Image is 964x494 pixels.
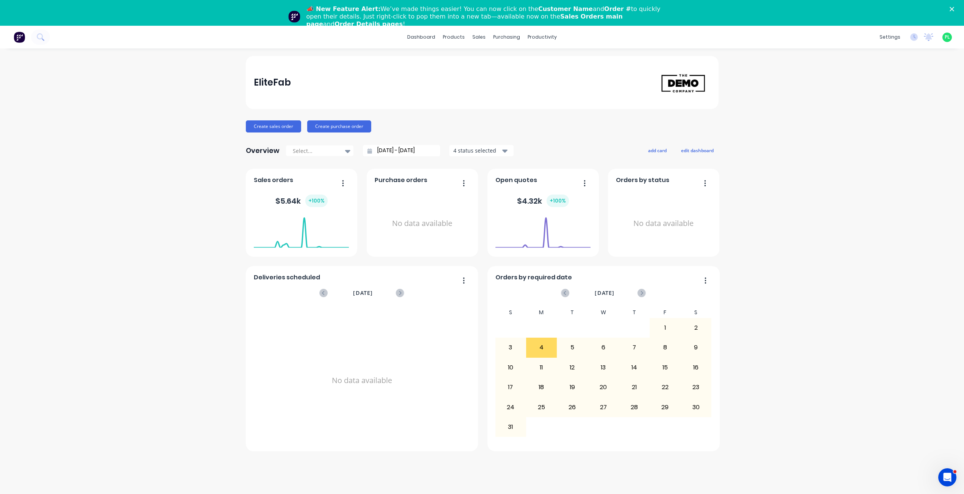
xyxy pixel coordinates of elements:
div: 20 [588,378,619,397]
div: 2 [681,318,711,337]
div: 6 [588,338,619,357]
button: add card [643,145,672,155]
b: 📣 New Feature Alert: [306,5,381,12]
div: productivity [524,31,561,43]
a: dashboard [403,31,439,43]
div: 11 [527,358,557,377]
div: $ 4.32k [517,195,569,207]
div: 13 [588,358,619,377]
button: 4 status selected [449,145,514,156]
span: [DATE] [353,289,373,297]
div: 16 [681,358,711,377]
div: $ 5.64k [275,195,328,207]
div: sales [469,31,489,43]
span: Open quotes [495,176,537,185]
div: 8 [650,338,680,357]
div: 12 [557,358,587,377]
div: 27 [588,397,619,416]
img: Profile image for Team [288,11,300,23]
div: 31 [495,418,526,436]
div: F [650,307,681,318]
span: PL [945,34,950,41]
div: 25 [527,397,557,416]
div: 1 [650,318,680,337]
b: Sales Orders main page [306,13,623,28]
div: settings [876,31,904,43]
div: EliteFab [254,75,291,90]
b: Order # [604,5,631,12]
span: Purchase orders [375,176,427,185]
div: 4 [527,338,557,357]
div: 21 [619,378,649,397]
div: 9 [681,338,711,357]
div: 4 status selected [453,146,501,154]
button: Create sales order [246,120,301,132]
div: 14 [619,358,649,377]
button: Create purchase order [307,120,371,132]
div: We’ve made things easier! You can now click on the and to quickly open their details. Just right-... [306,5,664,28]
div: + 100 % [547,195,569,207]
img: EliteFab [657,68,710,97]
iframe: Intercom live chat [938,468,956,486]
span: Sales orders [254,176,293,185]
div: M [526,307,557,318]
div: + 100 % [305,195,328,207]
div: 5 [557,338,587,357]
div: 18 [527,378,557,397]
div: 22 [650,378,680,397]
div: 29 [650,397,680,416]
div: 7 [619,338,649,357]
button: edit dashboard [676,145,719,155]
div: S [495,307,526,318]
span: [DATE] [595,289,614,297]
span: Orders by status [616,176,669,185]
span: Deliveries scheduled [254,273,320,282]
div: No data available [254,307,470,454]
div: 15 [650,358,680,377]
div: 24 [495,397,526,416]
img: Factory [14,31,25,43]
b: Customer Name [538,5,593,12]
div: purchasing [489,31,524,43]
div: 17 [495,378,526,397]
div: 28 [619,397,649,416]
div: T [557,307,588,318]
div: 23 [681,378,711,397]
b: Order Details pages [334,20,403,28]
div: 10 [495,358,526,377]
div: S [680,307,711,318]
div: 30 [681,397,711,416]
div: Overview [246,143,280,158]
div: 19 [557,378,587,397]
div: T [619,307,650,318]
div: 26 [557,397,587,416]
div: 3 [495,338,526,357]
div: products [439,31,469,43]
div: Close [950,7,957,11]
div: No data available [375,188,470,259]
div: W [588,307,619,318]
div: No data available [616,188,711,259]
